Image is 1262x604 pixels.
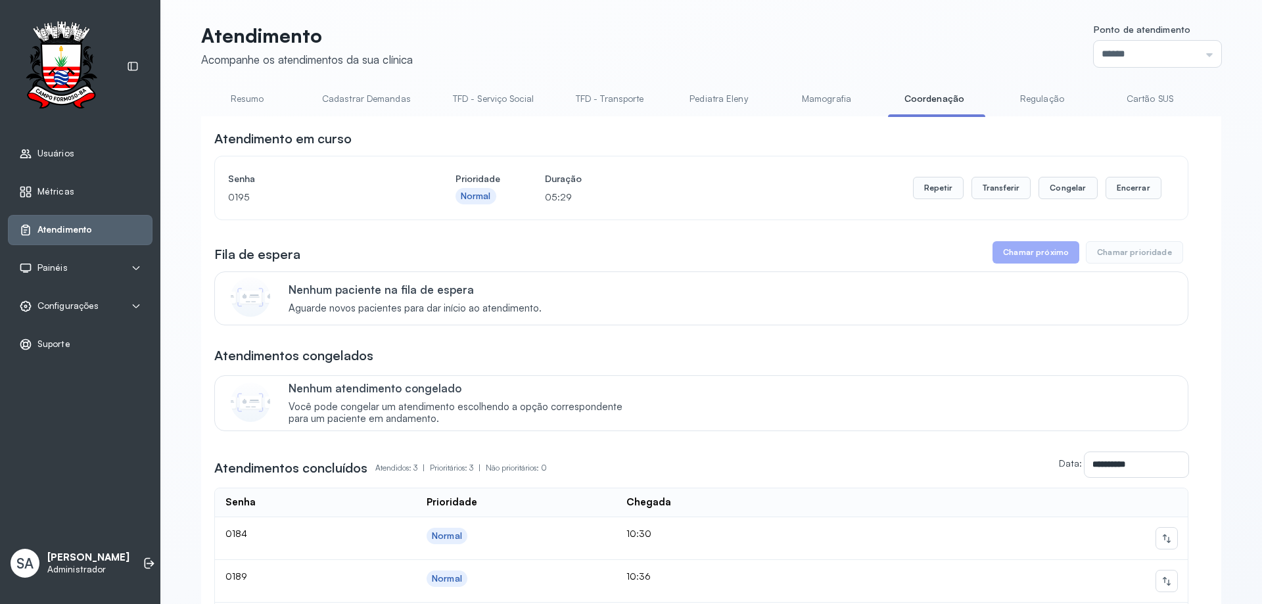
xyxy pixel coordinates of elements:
span: | [423,463,425,473]
span: Painéis [37,262,68,273]
span: Métricas [37,186,74,197]
div: Normal [461,191,491,202]
img: Imagem de CalloutCard [231,277,270,317]
span: Você pode congelar um atendimento escolhendo a opção correspondente para um paciente em andamento. [289,401,636,426]
label: Data: [1059,457,1082,469]
span: Configurações [37,300,99,312]
span: 0189 [225,570,247,582]
a: Mamografia [780,88,872,110]
span: 10:36 [626,570,651,582]
div: Acompanhe os atendimentos da sua clínica [201,53,413,66]
p: Atendimento [201,24,413,47]
p: 05:29 [545,188,582,206]
a: Atendimento [19,223,141,237]
img: Logotipo do estabelecimento [14,21,108,112]
img: Imagem de CalloutCard [231,383,270,422]
div: Chegada [626,496,671,509]
div: Normal [432,573,462,584]
p: [PERSON_NAME] [47,551,129,564]
h3: Atendimentos congelados [214,346,373,365]
p: Não prioritários: 0 [486,459,547,477]
button: Congelar [1039,177,1097,199]
span: 0184 [225,528,247,539]
p: Nenhum atendimento congelado [289,381,636,395]
span: Ponto de atendimento [1094,24,1190,35]
h4: Duração [545,170,582,188]
span: Atendimento [37,224,92,235]
button: Chamar prioridade [1086,241,1183,264]
button: Repetir [913,177,964,199]
button: Transferir [971,177,1031,199]
span: Usuários [37,148,74,159]
a: Usuários [19,147,141,160]
div: Prioridade [427,496,477,509]
a: Cadastrar Demandas [309,88,424,110]
a: Coordenação [888,88,980,110]
span: | [479,463,480,473]
span: Aguarde novos pacientes para dar início ao atendimento. [289,302,542,315]
h3: Atendimento em curso [214,129,352,148]
a: TFD - Serviço Social [440,88,547,110]
p: 0195 [228,188,411,206]
h3: Atendimentos concluídos [214,459,367,477]
a: Resumo [201,88,293,110]
a: Métricas [19,185,141,198]
h4: Prioridade [456,170,500,188]
a: TFD - Transporte [563,88,657,110]
p: Prioritários: 3 [430,459,486,477]
span: 10:30 [626,528,651,539]
button: Encerrar [1106,177,1161,199]
button: Chamar próximo [993,241,1079,264]
h4: Senha [228,170,411,188]
h3: Fila de espera [214,245,300,264]
a: Regulação [996,88,1088,110]
span: Suporte [37,338,70,350]
p: Nenhum paciente na fila de espera [289,283,542,296]
p: Atendidos: 3 [375,459,430,477]
a: Pediatra Eleny [672,88,764,110]
p: Administrador [47,564,129,575]
div: Normal [432,530,462,542]
div: Senha [225,496,256,509]
a: Cartão SUS [1104,88,1196,110]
